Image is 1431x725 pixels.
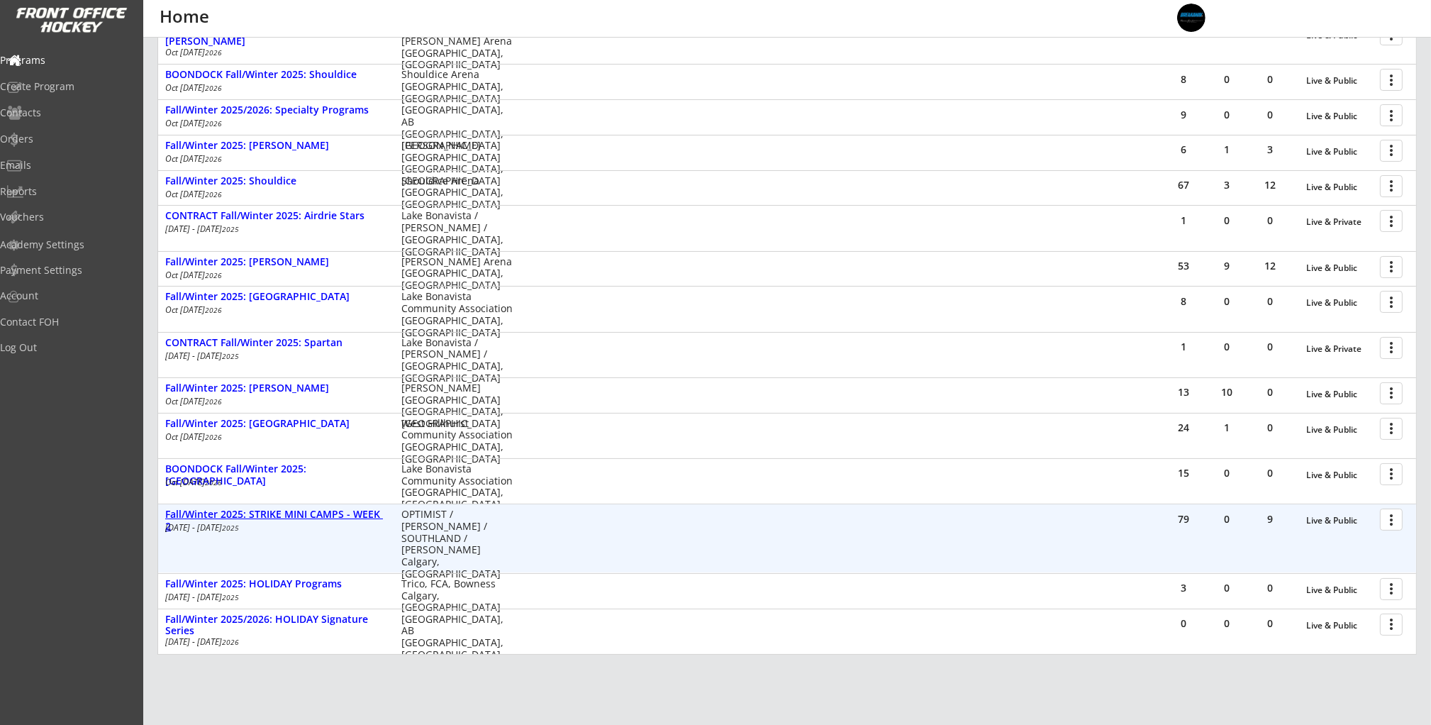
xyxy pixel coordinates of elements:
[165,69,386,81] div: BOONDOCK Fall/Winter 2025: Shouldice
[1206,297,1248,306] div: 0
[1206,261,1248,271] div: 9
[1306,425,1373,435] div: Live & Public
[401,210,513,258] div: Lake Bonavista / [PERSON_NAME] / [GEOGRAPHIC_DATA], [GEOGRAPHIC_DATA]
[1249,514,1291,524] div: 9
[1162,180,1205,190] div: 67
[1380,578,1403,600] button: more_vert
[165,140,386,152] div: Fall/Winter 2025: [PERSON_NAME]
[401,104,513,152] div: [GEOGRAPHIC_DATA], AB [GEOGRAPHIC_DATA], [GEOGRAPHIC_DATA]
[165,397,382,406] div: Oct [DATE]
[401,69,513,104] div: Shouldice Arena [GEOGRAPHIC_DATA], [GEOGRAPHIC_DATA]
[1249,110,1291,120] div: 0
[1162,423,1205,433] div: 24
[1306,516,1373,526] div: Live & Public
[165,306,382,314] div: Oct [DATE]
[1306,76,1373,86] div: Live & Public
[165,578,386,590] div: Fall/Winter 2025: HOLIDAY Programs
[165,119,382,128] div: Oct [DATE]
[165,614,386,638] div: Fall/Winter 2025/2026: HOLIDAY Signature Series
[1249,342,1291,352] div: 0
[1162,514,1205,524] div: 79
[205,432,222,442] em: 2026
[1249,468,1291,478] div: 0
[401,175,513,211] div: Shouldice Arena [GEOGRAPHIC_DATA], [GEOGRAPHIC_DATA]
[1306,298,1373,308] div: Live & Public
[165,478,382,487] div: Oct [DATE]
[1380,210,1403,232] button: more_vert
[401,140,513,187] div: [PERSON_NAME][GEOGRAPHIC_DATA] [GEOGRAPHIC_DATA], [GEOGRAPHIC_DATA]
[1306,263,1373,273] div: Live & Public
[401,614,513,661] div: [GEOGRAPHIC_DATA], AB [GEOGRAPHIC_DATA], [GEOGRAPHIC_DATA]
[1206,145,1248,155] div: 1
[165,352,382,360] div: [DATE] - [DATE]
[1249,74,1291,84] div: 0
[401,23,513,71] div: Father [PERSON_NAME] Arena [GEOGRAPHIC_DATA], [GEOGRAPHIC_DATA]
[401,337,513,384] div: Lake Bonavista / [PERSON_NAME] / [GEOGRAPHIC_DATA], [GEOGRAPHIC_DATA]
[1162,297,1205,306] div: 8
[1380,382,1403,404] button: more_vert
[165,256,386,268] div: Fall/Winter 2025: [PERSON_NAME]
[1380,614,1403,636] button: more_vert
[401,291,513,338] div: Lake Bonavista Community Association [GEOGRAPHIC_DATA], [GEOGRAPHIC_DATA]
[165,638,382,646] div: [DATE] - [DATE]
[1162,583,1205,593] div: 3
[205,118,222,128] em: 2026
[1249,261,1291,271] div: 12
[1380,175,1403,197] button: more_vert
[1306,344,1373,354] div: Live & Private
[1380,69,1403,91] button: more_vert
[205,477,222,487] em: 2026
[401,463,513,511] div: Lake Bonavista Community Association [GEOGRAPHIC_DATA], [GEOGRAPHIC_DATA]
[1206,583,1248,593] div: 0
[1306,585,1373,595] div: Live & Public
[222,637,239,647] em: 2026
[1162,619,1205,629] div: 0
[165,225,382,233] div: [DATE] - [DATE]
[165,418,386,430] div: Fall/Winter 2025: [GEOGRAPHIC_DATA]
[1306,182,1373,192] div: Live & Public
[165,524,382,532] div: [DATE] - [DATE]
[1380,463,1403,485] button: more_vert
[165,291,386,303] div: Fall/Winter 2025: [GEOGRAPHIC_DATA]
[1206,110,1248,120] div: 0
[1162,110,1205,120] div: 9
[1306,147,1373,157] div: Live & Public
[205,189,222,199] em: 2026
[1249,387,1291,397] div: 0
[1162,74,1205,84] div: 8
[401,256,513,292] div: [PERSON_NAME] Arena [GEOGRAPHIC_DATA], [GEOGRAPHIC_DATA]
[1249,423,1291,433] div: 0
[1206,387,1248,397] div: 10
[1206,342,1248,352] div: 0
[1206,74,1248,84] div: 0
[165,210,386,222] div: CONTRACT Fall/Winter 2025: Airdrie Stars
[1380,337,1403,359] button: more_vert
[1249,297,1291,306] div: 0
[222,592,239,602] em: 2025
[1206,29,1248,39] div: 11
[1249,583,1291,593] div: 0
[1249,180,1291,190] div: 12
[1306,389,1373,399] div: Live & Public
[222,523,239,533] em: 2025
[1162,387,1205,397] div: 13
[1206,423,1248,433] div: 1
[1380,291,1403,313] button: more_vert
[1162,468,1205,478] div: 15
[1380,509,1403,531] button: more_vert
[1306,111,1373,121] div: Live & Public
[165,463,386,487] div: BOONDOCK Fall/Winter 2025: [GEOGRAPHIC_DATA]
[1162,145,1205,155] div: 6
[1306,31,1373,40] div: Live & Public
[401,418,513,465] div: West Hillhurst Community Association [GEOGRAPHIC_DATA], [GEOGRAPHIC_DATA]
[401,578,513,614] div: Trico, FCA, Bowness Calgary, [GEOGRAPHIC_DATA]
[401,382,513,430] div: [PERSON_NAME][GEOGRAPHIC_DATA] [GEOGRAPHIC_DATA], [GEOGRAPHIC_DATA]
[205,270,222,280] em: 2026
[1206,216,1248,226] div: 0
[1306,621,1373,631] div: Live & Public
[1306,217,1373,227] div: Live & Private
[165,190,382,199] div: Oct [DATE]
[1162,342,1205,352] div: 1
[205,305,222,315] em: 2026
[401,509,513,580] div: OPTIMIST / [PERSON_NAME] / SOUTHLAND / [PERSON_NAME] Calgary, [GEOGRAPHIC_DATA]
